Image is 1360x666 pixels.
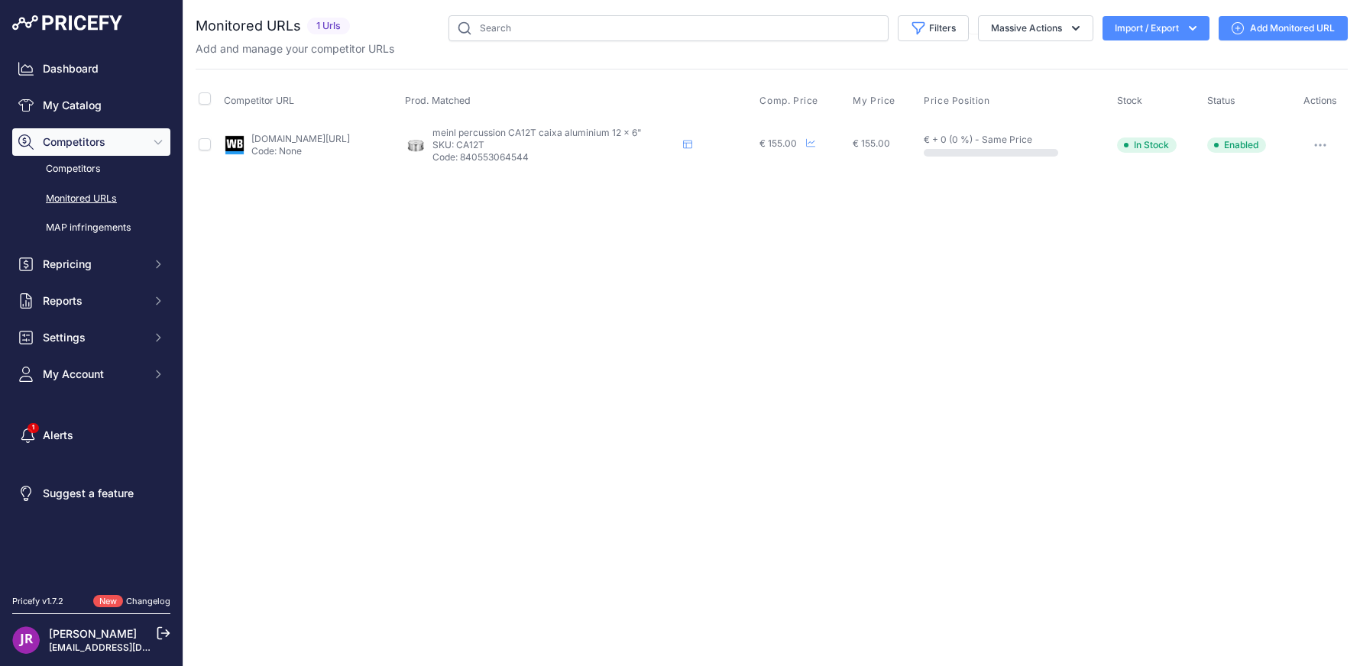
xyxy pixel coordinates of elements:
[759,137,797,149] span: € 155.00
[43,367,143,382] span: My Account
[898,15,969,41] button: Filters
[405,95,471,106] span: Prod. Matched
[12,55,170,82] a: Dashboard
[49,627,137,640] a: [PERSON_NAME]
[251,145,350,157] p: Code: None
[43,330,143,345] span: Settings
[93,595,123,608] span: New
[43,257,143,272] span: Repricing
[43,293,143,309] span: Reports
[12,480,170,507] a: Suggest a feature
[432,127,642,138] span: meinl percussion CA12T caixa aluminium 12 x 6"
[307,18,350,35] span: 1 Urls
[251,133,350,144] a: [DOMAIN_NAME][URL]
[853,95,895,107] span: My Price
[12,156,170,183] a: Competitors
[924,95,989,107] span: Price Position
[12,55,170,577] nav: Sidebar
[759,95,818,107] span: Comp. Price
[759,95,821,107] button: Comp. Price
[12,324,170,351] button: Settings
[126,596,170,606] a: Changelog
[432,139,677,151] p: SKU: CA12T
[49,642,209,653] a: [EMAIL_ADDRESS][DOMAIN_NAME]
[448,15,889,41] input: Search
[1117,95,1142,106] span: Stock
[1117,137,1177,153] span: In Stock
[12,422,170,449] a: Alerts
[12,251,170,278] button: Repricing
[1303,95,1337,106] span: Actions
[432,151,677,163] p: Code: 840553064544
[12,215,170,241] a: MAP infringements
[978,15,1093,41] button: Massive Actions
[1103,16,1209,40] button: Import / Export
[1207,95,1235,106] span: Status
[224,95,294,106] span: Competitor URL
[12,15,122,31] img: Pricefy Logo
[12,360,170,388] button: My Account
[1219,16,1348,40] a: Add Monitored URL
[43,134,143,150] span: Competitors
[853,95,899,107] button: My Price
[12,595,63,608] div: Pricefy v1.7.2
[196,41,394,57] p: Add and manage your competitor URLs
[12,128,170,156] button: Competitors
[924,134,1032,145] span: € + 0 (0 %) - Same Price
[853,137,890,149] span: € 155.00
[12,92,170,119] a: My Catalog
[924,95,992,107] button: Price Position
[12,287,170,315] button: Reports
[12,186,170,212] a: Monitored URLs
[196,15,301,37] h2: Monitored URLs
[1207,137,1266,153] span: Enabled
